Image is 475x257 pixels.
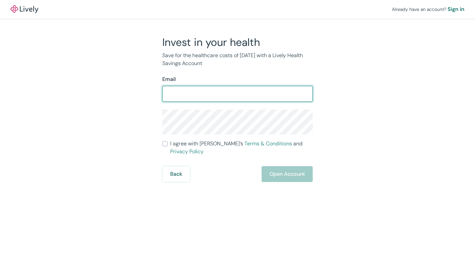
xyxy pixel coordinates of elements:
label: Email [162,75,176,83]
a: Privacy Policy [170,148,204,155]
img: Lively [11,5,38,13]
div: Already have an account? [392,5,464,13]
span: I agree with [PERSON_NAME]’s and [170,140,313,156]
a: LivelyLively [11,5,38,13]
a: Sign in [448,5,464,13]
a: Terms & Conditions [244,140,292,147]
button: Back [162,166,190,182]
h2: Invest in your health [162,36,313,49]
p: Save for the healthcare costs of [DATE] with a Lively Health Savings Account [162,52,313,67]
